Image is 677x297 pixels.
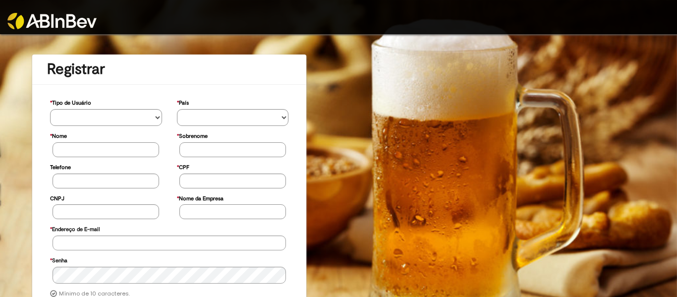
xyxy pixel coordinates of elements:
[50,95,91,109] label: Tipo de Usuário
[50,128,67,142] label: Nome
[50,221,100,236] label: Endereço de E-mail
[50,252,67,267] label: Senha
[177,95,189,109] label: País
[177,190,224,205] label: Nome da Empresa
[177,128,208,142] label: Sobrenome
[177,159,189,174] label: CPF
[50,159,71,174] label: Telefone
[7,13,97,29] img: ABInbev-white.png
[50,190,64,205] label: CNPJ
[47,61,291,77] h1: Registrar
